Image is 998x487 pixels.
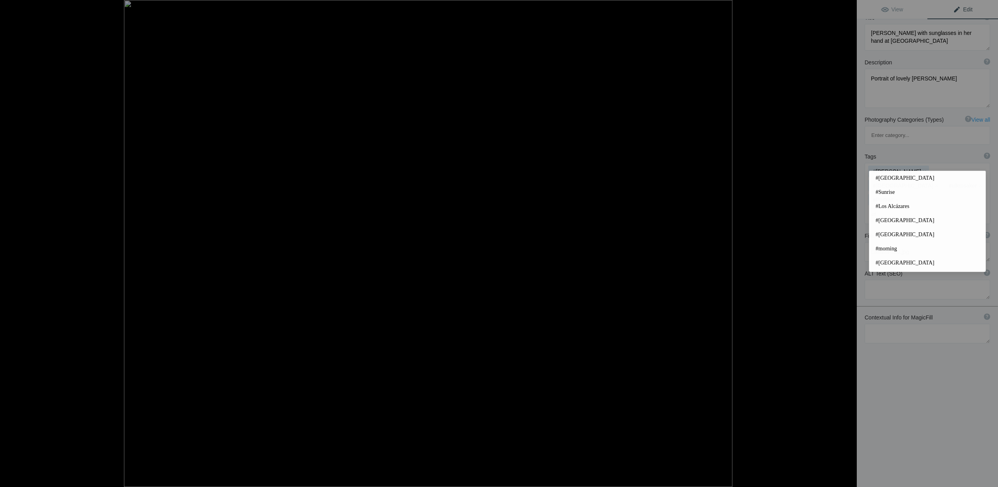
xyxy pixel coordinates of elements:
span: #Los Alcázares [876,202,979,210]
span: #[GEOGRAPHIC_DATA] [876,231,979,239]
span: #[GEOGRAPHIC_DATA] [876,259,979,267]
span: #[GEOGRAPHIC_DATA] [876,174,979,182]
span: #morning [876,245,979,253]
span: #Sunrise [876,188,979,196]
span: #[GEOGRAPHIC_DATA] [876,217,979,224]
